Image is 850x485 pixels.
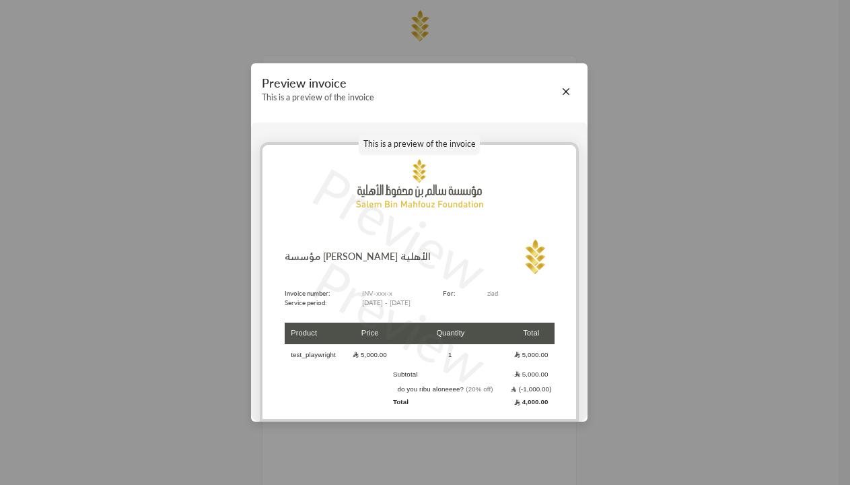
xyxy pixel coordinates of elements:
[393,395,508,409] td: Total
[508,346,554,364] td: 5,000.00
[508,323,554,345] th: Total
[285,288,330,298] p: Invoice number:
[285,250,431,264] p: مؤسسة [PERSON_NAME] الأهلية
[393,385,508,394] td: do you ribu aloneeee?
[285,298,330,308] p: Service period:
[359,134,480,156] p: This is a preview of the invoice
[299,240,502,405] p: Preview
[262,93,374,103] p: This is a preview of the invoice
[514,237,555,278] img: Logo
[508,365,554,383] td: 5,000.00
[299,147,502,311] p: Preview
[262,76,374,91] p: Preview invoice
[393,365,508,383] td: Subtotal
[285,346,347,364] td: test_playwright
[285,323,347,345] th: Product
[285,321,555,411] table: Products
[508,385,554,394] td: (-1,000.00)
[262,145,576,226] img: hdromg_oukvb.png
[559,84,573,99] button: Close
[466,385,493,393] span: (20% off)
[487,288,555,298] p: ziad
[508,395,554,409] td: 4,000.00
[347,346,392,364] td: 5,000.00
